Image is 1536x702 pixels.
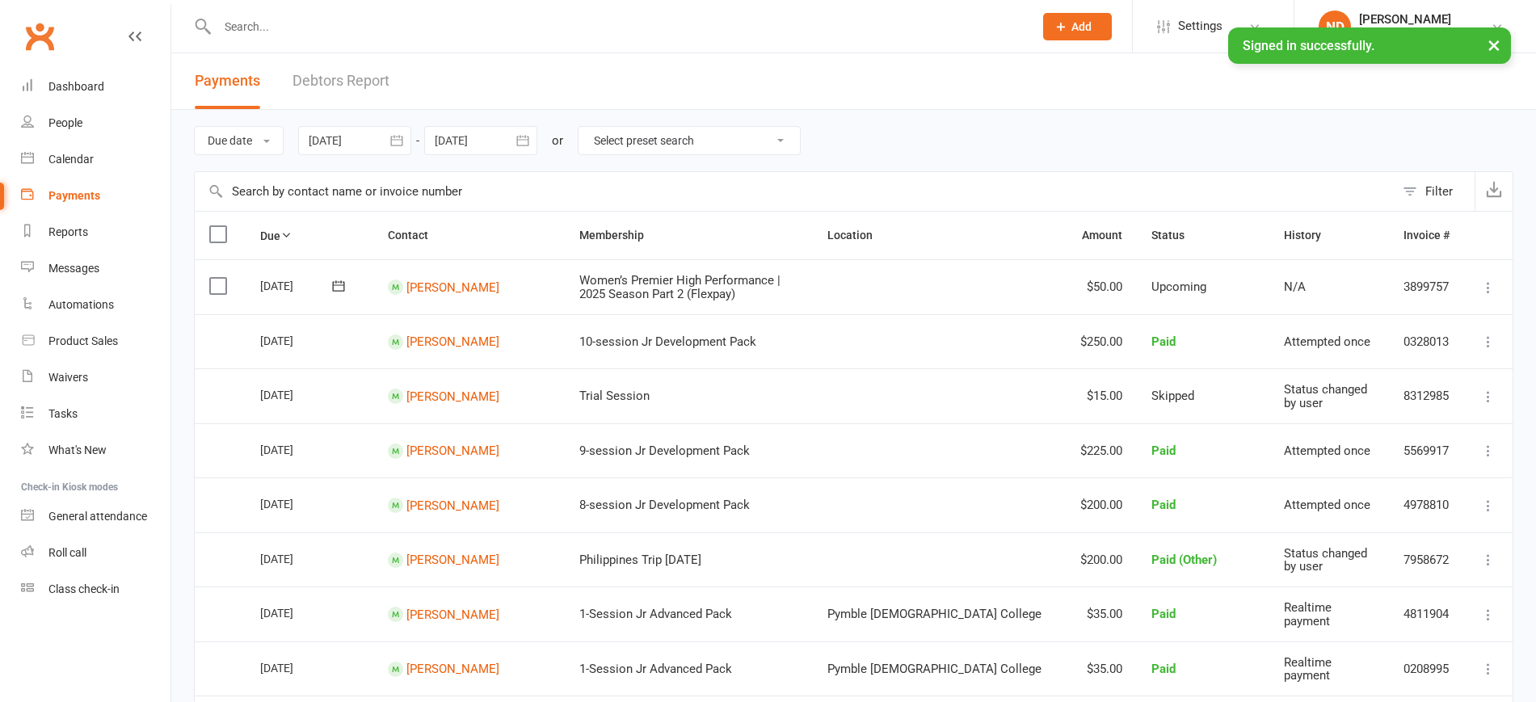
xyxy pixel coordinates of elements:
[1151,443,1176,458] span: Paid
[260,273,335,298] div: [DATE]
[260,437,335,462] div: [DATE]
[48,443,107,456] div: What's New
[565,212,813,259] th: Membership
[1284,382,1367,410] span: Status changed by user
[1151,553,1217,567] span: Paid (Other)
[292,53,389,109] a: Debtors Report
[21,105,170,141] a: People
[1057,259,1137,314] td: $50.00
[260,655,335,680] div: [DATE]
[21,498,170,535] a: General attendance kiosk mode
[1389,641,1464,696] td: 0208995
[260,328,335,353] div: [DATE]
[1389,532,1464,587] td: 7958672
[579,334,756,349] span: 10-session Jr Development Pack
[552,131,563,150] div: or
[48,546,86,559] div: Roll call
[21,535,170,571] a: Roll call
[1043,13,1112,40] button: Add
[48,80,104,93] div: Dashboard
[21,396,170,432] a: Tasks
[48,334,118,347] div: Product Sales
[1151,334,1176,349] span: Paid
[19,16,60,57] a: Clubworx
[1359,27,1451,41] div: ProVolley Pty Ltd
[21,432,170,469] a: What's New
[21,571,170,607] a: Class kiosk mode
[48,262,99,275] div: Messages
[1284,546,1367,574] span: Status changed by user
[21,359,170,396] a: Waivers
[579,553,701,567] span: Philippines Trip [DATE]
[1151,389,1194,403] span: Skipped
[195,53,260,109] button: Payments
[1389,423,1464,478] td: 5569917
[1284,498,1370,512] span: Attempted once
[21,141,170,178] a: Calendar
[1057,314,1137,369] td: $250.00
[1243,38,1374,53] span: Signed in successfully.
[1057,212,1137,259] th: Amount
[1284,334,1370,349] span: Attempted once
[1284,280,1306,294] span: N/A
[406,607,499,621] a: [PERSON_NAME]
[1269,212,1389,259] th: History
[195,72,260,89] span: Payments
[1425,182,1453,201] div: Filter
[194,126,284,155] button: Due date
[48,510,147,523] div: General attendance
[406,334,499,349] a: [PERSON_NAME]
[406,389,499,403] a: [PERSON_NAME]
[1137,212,1269,259] th: Status
[195,172,1395,211] input: Search by contact name or invoice number
[1284,443,1370,458] span: Attempted once
[260,382,335,407] div: [DATE]
[48,298,114,311] div: Automations
[406,553,499,567] a: [PERSON_NAME]
[579,273,781,301] span: Women’s Premier High Performance | 2025 Season Part 2 (Flexpay)
[1057,532,1137,587] td: $200.00
[246,212,373,259] th: Due
[21,323,170,359] a: Product Sales
[21,287,170,323] a: Automations
[260,491,335,516] div: [DATE]
[48,225,88,238] div: Reports
[1057,423,1137,478] td: $225.00
[406,443,499,458] a: [PERSON_NAME]
[579,498,750,512] span: 8-session Jr Development Pack
[579,607,732,621] span: 1-Session Jr Advanced Pack
[1395,172,1475,211] button: Filter
[48,371,88,384] div: Waivers
[579,389,650,403] span: Trial Session
[1151,498,1176,512] span: Paid
[1319,11,1351,43] div: ND
[1389,259,1464,314] td: 3899757
[48,189,100,202] div: Payments
[579,443,750,458] span: 9-session Jr Development Pack
[579,662,732,676] span: 1-Session Jr Advanced Pack
[373,212,565,259] th: Contact
[48,153,94,166] div: Calendar
[1389,314,1464,369] td: 0328013
[813,212,1057,259] th: Location
[813,586,1057,641] td: Pymble [DEMOGRAPHIC_DATA] College
[260,546,335,571] div: [DATE]
[406,498,499,512] a: [PERSON_NAME]
[48,582,120,595] div: Class check-in
[1151,662,1176,676] span: Paid
[1479,27,1509,62] button: ×
[1389,586,1464,641] td: 4811904
[1178,8,1222,44] span: Settings
[21,214,170,250] a: Reports
[1151,607,1176,621] span: Paid
[1151,280,1206,294] span: Upcoming
[21,69,170,105] a: Dashboard
[1071,20,1092,33] span: Add
[21,178,170,214] a: Payments
[260,600,335,625] div: [DATE]
[1057,586,1137,641] td: $35.00
[1389,368,1464,423] td: 8312985
[813,641,1057,696] td: Pymble [DEMOGRAPHIC_DATA] College
[1284,655,1332,683] span: Realtime payment
[1359,12,1451,27] div: [PERSON_NAME]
